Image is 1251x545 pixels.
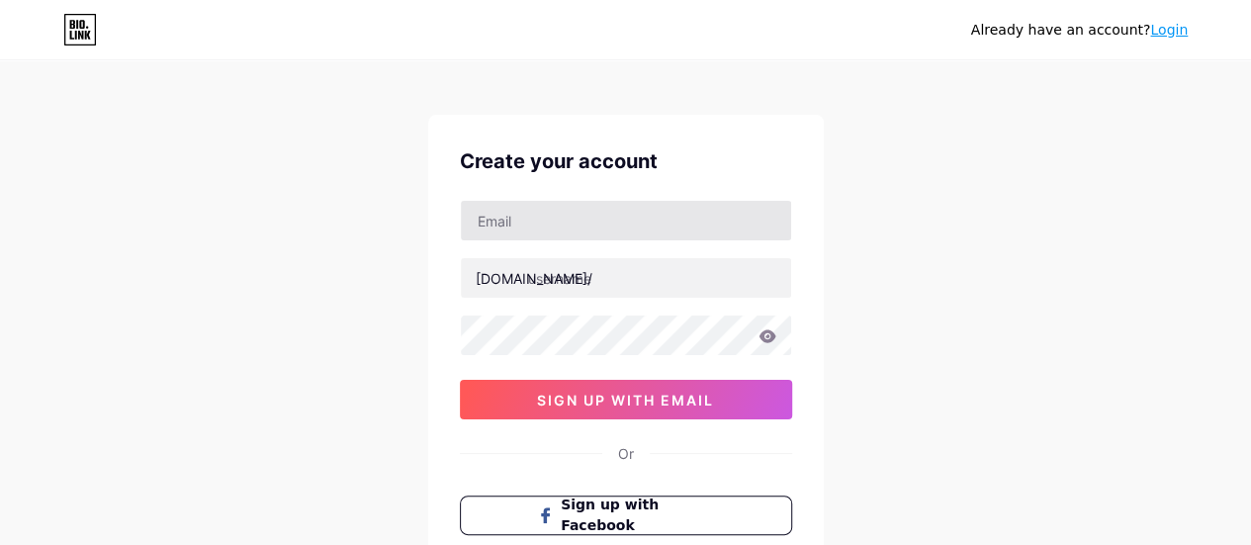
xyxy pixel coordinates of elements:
[461,201,791,240] input: Email
[461,258,791,298] input: username
[561,495,714,536] span: Sign up with Facebook
[971,20,1188,41] div: Already have an account?
[618,443,634,464] div: Or
[537,392,714,409] span: sign up with email
[460,146,792,176] div: Create your account
[460,496,792,535] button: Sign up with Facebook
[476,268,592,289] div: [DOMAIN_NAME]/
[1150,22,1188,38] a: Login
[460,380,792,419] button: sign up with email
